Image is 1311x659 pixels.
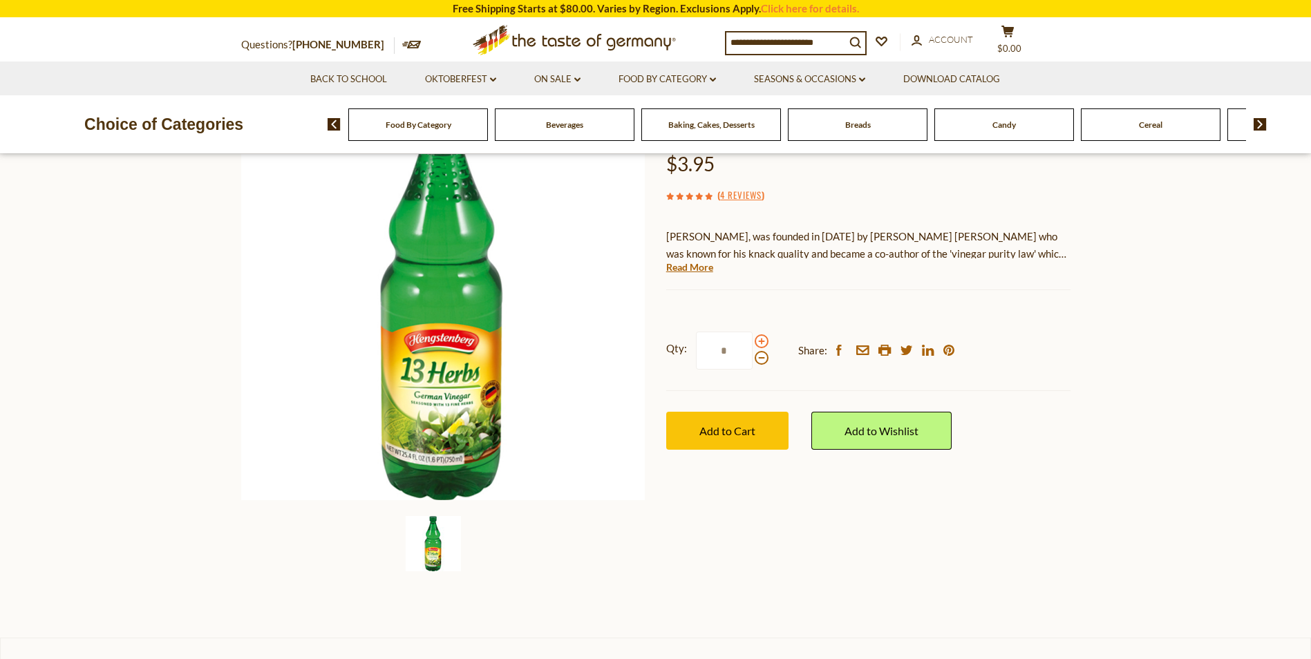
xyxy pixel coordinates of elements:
img: Hengstenberg 13-Herb Vinegar [406,516,461,571]
a: Breads [845,120,871,130]
a: Food By Category [619,72,716,87]
a: Read More [666,260,713,274]
span: $0.00 [997,43,1021,54]
a: [PHONE_NUMBER] [292,38,384,50]
img: next arrow [1254,118,1267,131]
a: 4 Reviews [720,188,762,203]
span: ( ) [717,188,764,202]
a: Account [912,32,973,48]
a: Seasons & Occasions [754,72,865,87]
a: Add to Wishlist [811,412,952,450]
a: Click here for details. [761,2,859,15]
button: $0.00 [988,25,1029,59]
span: Share: [798,342,827,359]
span: Account [929,34,973,45]
p: [PERSON_NAME], was founded in [DATE] by [PERSON_NAME] [PERSON_NAME] who was known for his knack q... [666,228,1071,262]
button: Add to Cart [666,412,789,450]
a: Baking, Cakes, Desserts [668,120,755,130]
p: Questions? [241,36,395,54]
a: Food By Category [386,120,451,130]
span: Add to Cart [699,424,755,437]
strong: Qty: [666,340,687,357]
a: On Sale [534,72,581,87]
span: $3.95 [666,152,715,175]
a: Cereal [1139,120,1162,130]
a: Candy [992,120,1016,130]
input: Qty: [696,332,753,370]
a: Beverages [546,120,583,130]
img: Hengstenberg 13-Herb Vinegar [241,96,645,500]
img: previous arrow [328,118,341,131]
a: Back to School [310,72,387,87]
a: Oktoberfest [425,72,496,87]
a: Download Catalog [903,72,1000,87]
